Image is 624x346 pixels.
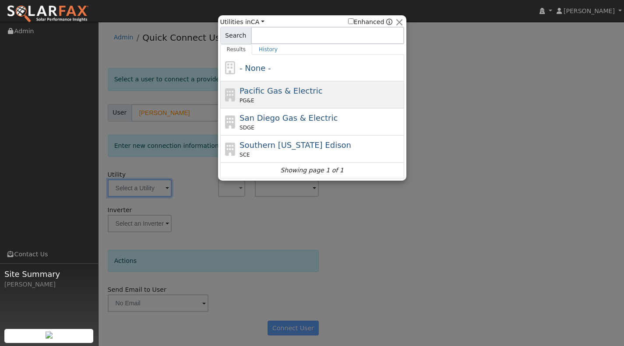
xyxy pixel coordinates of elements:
[240,63,271,73] span: - None -
[220,17,264,27] span: Utilities in
[386,18,392,25] a: Enhanced Providers
[4,280,94,289] div: [PERSON_NAME]
[240,124,254,132] span: SDGE
[4,268,94,280] span: Site Summary
[240,151,250,159] span: SCE
[251,18,264,25] a: CA
[240,86,322,95] span: Pacific Gas & Electric
[220,44,253,55] a: Results
[564,7,615,14] span: [PERSON_NAME]
[252,44,284,55] a: History
[7,5,89,23] img: SolarFax
[46,332,53,339] img: retrieve
[240,97,254,105] span: PG&E
[220,27,251,44] span: Search
[348,17,393,27] span: Show enhanced providers
[240,140,351,150] span: Southern [US_STATE] Edison
[348,18,354,24] input: Enhanced
[348,17,384,27] label: Enhanced
[240,113,338,122] span: San Diego Gas & Electric
[280,166,343,175] i: Showing page 1 of 1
